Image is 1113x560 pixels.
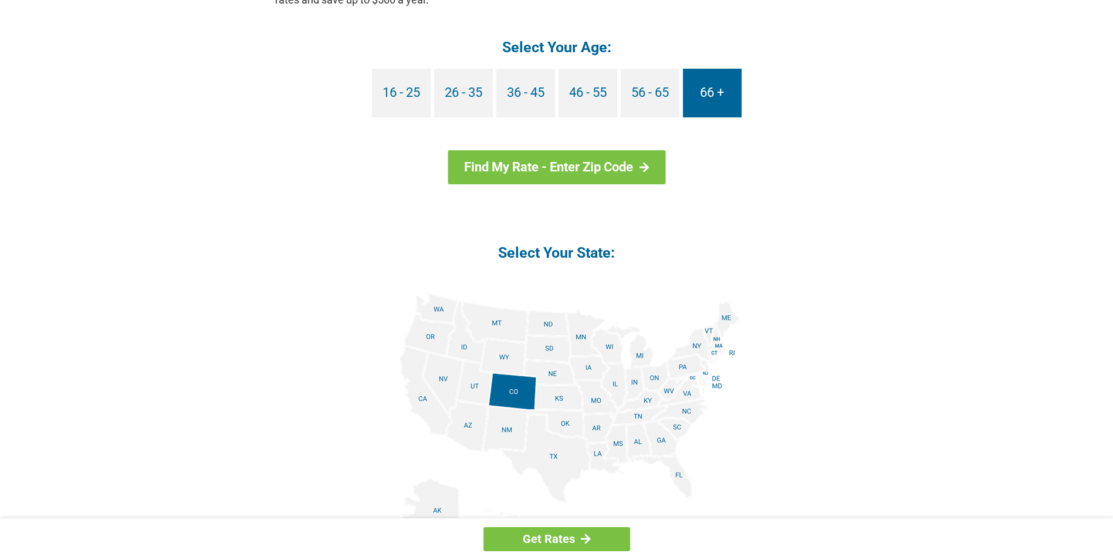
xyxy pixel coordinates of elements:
[275,243,838,262] h4: Select Your State:
[434,69,493,117] a: 26 - 35
[374,293,740,558] img: states
[559,69,617,117] a: 46 - 55
[496,69,555,117] a: 36 - 45
[683,69,742,117] a: 66 +
[448,150,665,184] a: Find My Rate - Enter Zip Code
[621,69,679,117] a: 56 - 65
[483,527,630,551] a: Get Rates
[275,38,838,57] h4: Select Your Age:
[372,69,431,117] a: 16 - 25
